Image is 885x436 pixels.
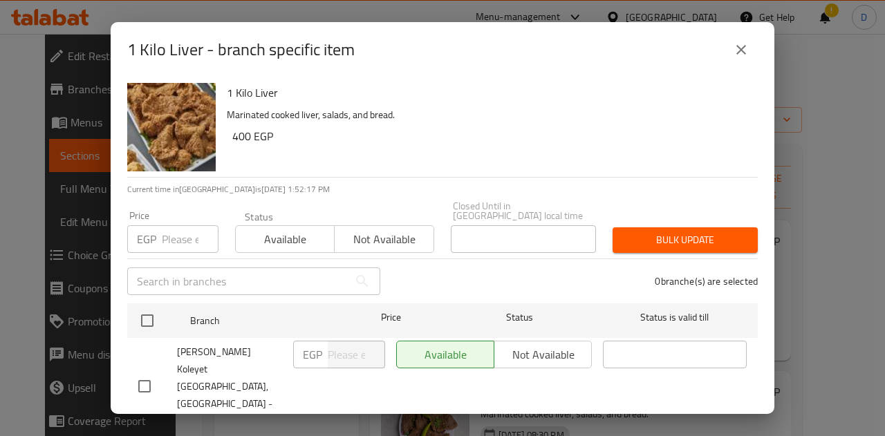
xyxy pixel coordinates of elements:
input: Search in branches [127,267,348,295]
span: Branch [190,312,334,330]
input: Please enter price [328,341,385,368]
button: Not available [334,225,434,253]
input: Please enter price [162,225,218,253]
p: Current time in [GEOGRAPHIC_DATA] is [DATE] 1:52:17 PM [127,183,758,196]
button: Available [235,225,335,253]
p: EGP [137,231,156,247]
span: Status [448,309,592,326]
span: Bulk update [624,231,747,249]
span: Available [241,229,329,249]
p: 0 branche(s) are selected [655,274,758,288]
h2: 1 Kilo Liver - branch specific item [127,39,355,61]
img: 1 Kilo Liver [127,83,216,171]
p: Marinated cooked liver, salads, and bread. [227,106,747,124]
h6: 1 Kilo Liver [227,83,747,102]
button: close [725,33,758,66]
p: EGP [303,346,322,363]
span: [PERSON_NAME] Koleyet [GEOGRAPHIC_DATA], [GEOGRAPHIC_DATA] - [GEOGRAPHIC_DATA] [177,343,282,430]
span: Price [345,309,437,326]
span: Status is valid till [603,309,747,326]
button: Bulk update [613,227,758,253]
h6: 400 EGP [232,126,747,146]
span: Not available [340,229,428,249]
